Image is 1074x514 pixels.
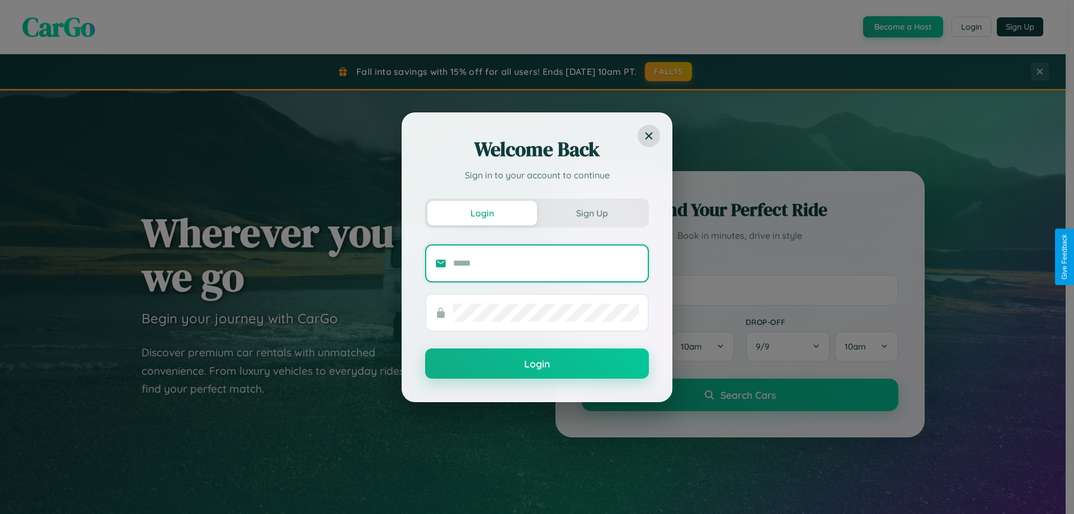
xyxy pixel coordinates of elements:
[425,168,649,182] p: Sign in to your account to continue
[427,201,537,225] button: Login
[1061,234,1068,280] div: Give Feedback
[425,348,649,379] button: Login
[425,136,649,163] h2: Welcome Back
[537,201,647,225] button: Sign Up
